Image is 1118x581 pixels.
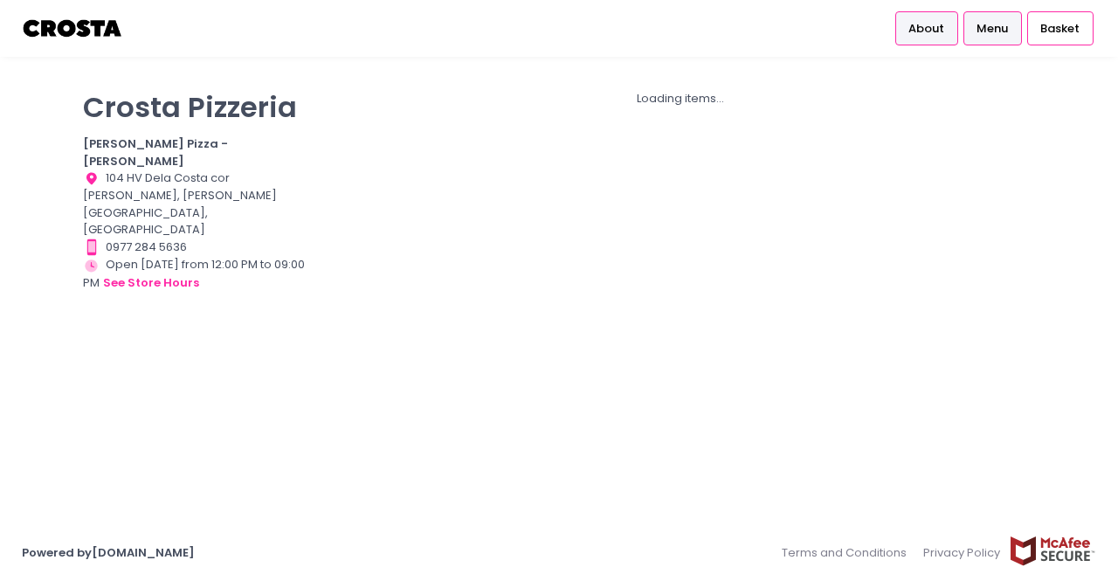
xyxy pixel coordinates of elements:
[915,536,1010,570] a: Privacy Policy
[977,20,1008,38] span: Menu
[22,544,195,561] a: Powered by[DOMAIN_NAME]
[83,90,305,124] p: Crosta Pizzeria
[908,20,944,38] span: About
[327,90,1035,107] div: Loading items...
[1009,536,1096,566] img: mcafee-secure
[83,135,228,169] b: [PERSON_NAME] Pizza - [PERSON_NAME]
[83,239,305,256] div: 0977 284 5636
[963,11,1022,45] a: Menu
[895,11,958,45] a: About
[83,256,305,293] div: Open [DATE] from 12:00 PM to 09:00 PM
[1040,20,1080,38] span: Basket
[782,536,915,570] a: Terms and Conditions
[83,169,305,239] div: 104 HV Dela Costa cor [PERSON_NAME], [PERSON_NAME][GEOGRAPHIC_DATA], [GEOGRAPHIC_DATA]
[22,13,124,44] img: logo
[102,273,200,293] button: see store hours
